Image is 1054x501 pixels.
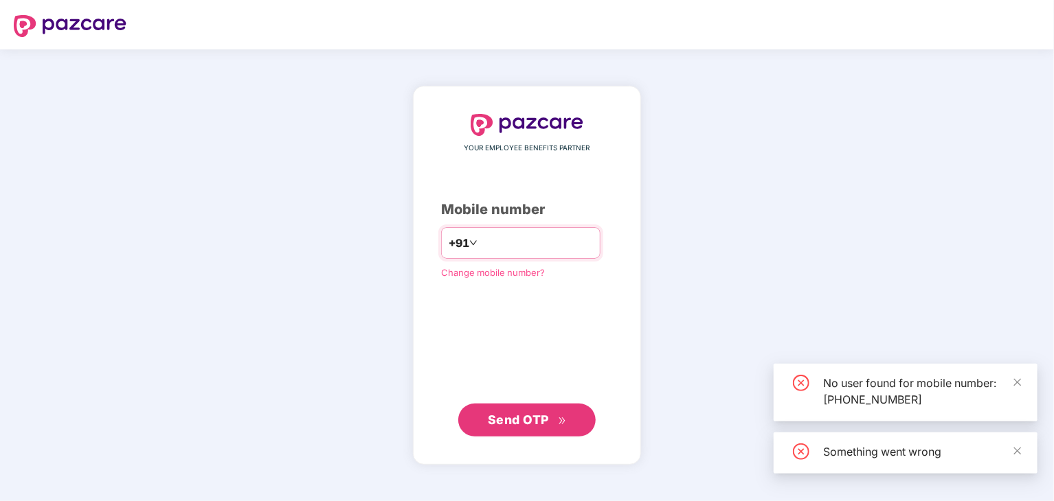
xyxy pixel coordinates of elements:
[793,443,809,460] span: close-circle
[823,375,1021,408] div: No user found for mobile number: [PHONE_NUMBER]
[471,114,583,136] img: logo
[1013,377,1022,387] span: close
[458,404,596,436] button: Send OTPdouble-right
[441,199,613,220] div: Mobile number
[14,15,126,37] img: logo
[441,267,545,278] a: Change mobile number?
[558,417,567,426] span: double-right
[464,143,590,154] span: YOUR EMPLOYEE BENEFITS PARTNER
[1013,446,1022,456] span: close
[823,443,1021,460] div: Something went wrong
[449,235,469,252] span: +91
[793,375,809,391] span: close-circle
[469,239,478,247] span: down
[488,412,549,427] span: Send OTP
